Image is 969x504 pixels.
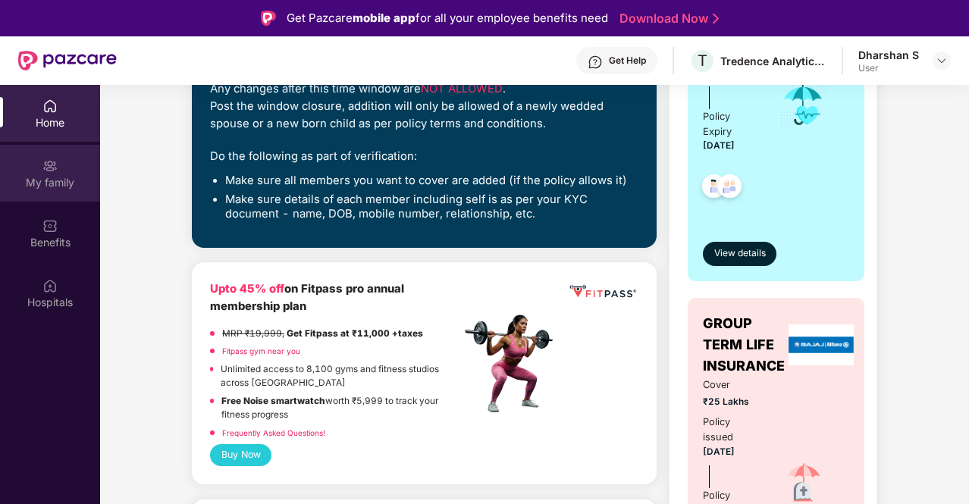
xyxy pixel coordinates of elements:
div: Tredence Analytics Solutions Private Limited [720,54,826,68]
img: svg+xml;base64,PHN2ZyBpZD0iSGVscC0zMngzMiIgeG1sbnM9Imh0dHA6Ly93d3cudzMub3JnLzIwMDAvc3ZnIiB3aWR0aD... [588,55,603,70]
img: New Pazcare Logo [18,51,117,70]
b: Upto 45% off [210,282,284,296]
strong: mobile app [353,11,416,25]
span: T [698,52,707,70]
p: worth ₹5,999 to track your fitness progress [221,394,460,422]
div: Do the following as part of verification: [210,148,638,165]
div: Policy Expiry [703,109,758,139]
div: User [858,62,919,74]
li: Make sure details of each member including self is as per your KYC document - name, DOB, mobile n... [225,193,638,222]
img: Logo [261,11,276,26]
div: Dharshan S [858,48,919,62]
b: on Fitpass pro annual membership plan [210,282,404,313]
a: Fitpass gym near you [222,346,300,355]
div: Get Help [609,55,646,67]
img: svg+xml;base64,PHN2ZyBpZD0iSG9zcGl0YWxzIiB4bWxucz0iaHR0cDovL3d3dy53My5vcmcvMjAwMC9zdmciIHdpZHRoPS... [42,278,58,293]
div: Policy issued [703,415,758,445]
a: Download Now [619,11,714,27]
button: Buy Now [210,444,271,466]
span: NOT ALLOWED [421,82,503,95]
div: Any changes after this time window are . Post the window closure, addition will only be allowed o... [210,80,638,133]
p: Unlimited access to 8,100 gyms and fitness studios across [GEOGRAPHIC_DATA] [221,362,460,390]
img: svg+xml;base64,PHN2ZyB4bWxucz0iaHR0cDovL3d3dy53My5vcmcvMjAwMC9zdmciIHdpZHRoPSI0OC45NDMiIGhlaWdodD... [711,170,748,207]
img: svg+xml;base64,PHN2ZyB4bWxucz0iaHR0cDovL3d3dy53My5vcmcvMjAwMC9zdmciIHdpZHRoPSI0OC45NDMiIGhlaWdodD... [695,170,732,207]
img: Stroke [713,11,719,27]
img: fppp.png [567,280,638,302]
span: Cover [703,377,758,393]
img: svg+xml;base64,PHN2ZyB3aWR0aD0iMjAiIGhlaWdodD0iMjAiIHZpZXdCb3g9IjAgMCAyMCAyMCIgZmlsbD0ibm9uZSIgeG... [42,158,58,174]
img: svg+xml;base64,PHN2ZyBpZD0iRHJvcGRvd24tMzJ4MzIiIHhtbG5zPSJodHRwOi8vd3d3LnczLm9yZy8yMDAwL3N2ZyIgd2... [936,55,948,67]
strong: Get Fitpass at ₹11,000 +taxes [287,328,423,339]
div: Get Pazcare for all your employee benefits need [287,9,608,27]
span: [DATE] [703,140,735,151]
img: svg+xml;base64,PHN2ZyBpZD0iSG9tZSIgeG1sbnM9Imh0dHA6Ly93d3cudzMub3JnLzIwMDAvc3ZnIiB3aWR0aD0iMjAiIG... [42,99,58,114]
a: Frequently Asked Questions! [222,428,325,437]
img: fpp.png [460,311,566,417]
span: [DATE] [703,446,735,457]
del: MRP ₹19,999, [222,328,284,339]
span: ₹25 Lakhs [703,395,758,409]
img: icon [779,80,828,130]
li: Make sure all members you want to cover are added (if the policy allows it) [225,174,638,189]
img: insurerLogo [789,324,854,365]
span: View details [714,246,766,261]
span: GROUP TERM LIFE INSURANCE [703,313,785,377]
img: svg+xml;base64,PHN2ZyBpZD0iQmVuZWZpdHMiIHhtbG5zPSJodHRwOi8vd3d3LnczLm9yZy8yMDAwL3N2ZyIgd2lkdGg9Ij... [42,218,58,233]
strong: Free Noise smartwatch [221,396,325,406]
button: View details [703,242,776,266]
